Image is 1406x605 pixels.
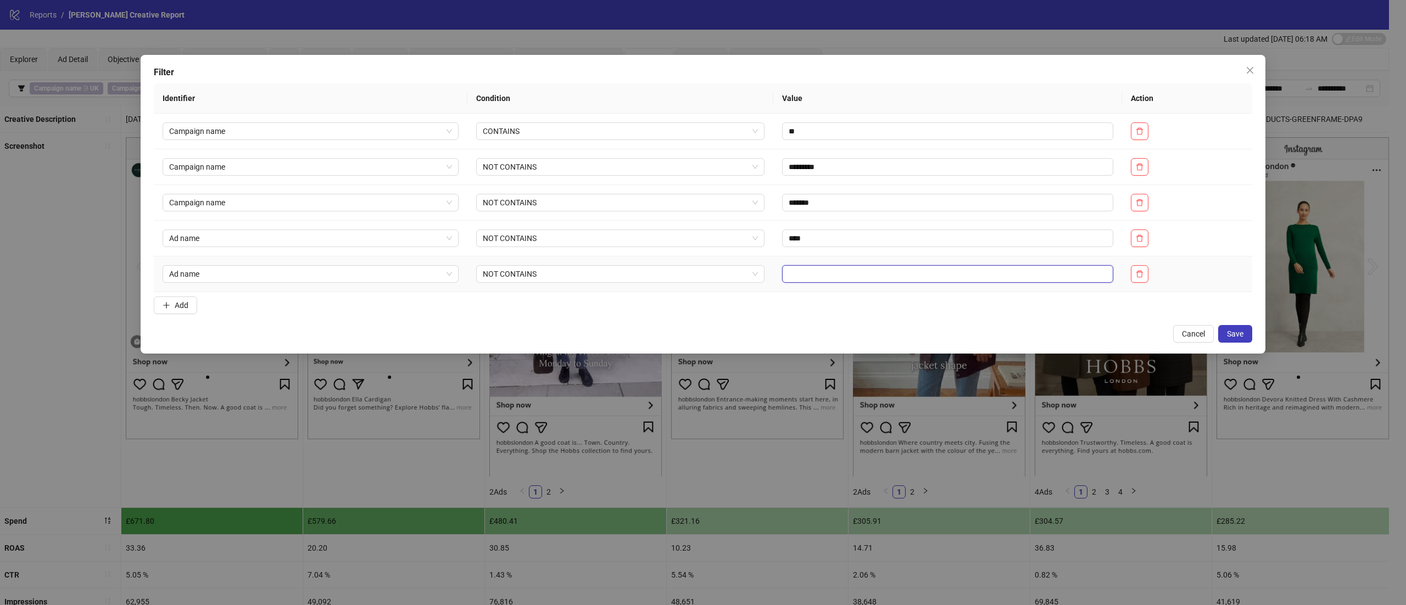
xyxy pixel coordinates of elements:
[154,83,467,114] th: Identifier
[169,159,452,175] span: Campaign name
[1136,163,1143,171] span: delete
[483,194,758,211] span: NOT CONTAINS
[169,230,452,247] span: Ad name
[169,266,452,282] span: Ad name
[169,194,452,211] span: Campaign name
[169,123,452,139] span: Campaign name
[163,301,170,309] span: plus
[1136,199,1143,206] span: delete
[483,266,758,282] span: NOT CONTAINS
[1218,325,1252,343] button: Save
[773,83,1122,114] th: Value
[1136,270,1143,278] span: delete
[483,159,758,175] span: NOT CONTAINS
[1241,61,1259,79] button: Close
[1173,325,1214,343] button: Cancel
[1136,127,1143,135] span: delete
[154,66,1252,79] div: Filter
[483,230,758,247] span: NOT CONTAINS
[175,301,188,310] span: Add
[483,123,758,139] span: CONTAINS
[1122,83,1252,114] th: Action
[154,296,197,314] button: Add
[1227,329,1243,338] span: Save
[1246,66,1254,75] span: close
[1136,234,1143,242] span: delete
[1182,329,1205,338] span: Cancel
[467,83,774,114] th: Condition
